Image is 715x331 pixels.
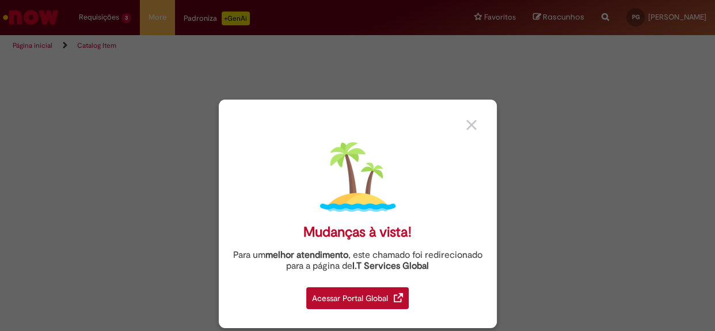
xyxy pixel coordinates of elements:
[320,139,395,215] img: island.png
[306,281,409,309] a: Acessar Portal Global
[466,120,477,130] img: close_button_grey.png
[394,293,403,302] img: redirect_link.png
[306,287,409,309] div: Acessar Portal Global
[227,250,488,272] div: Para um , este chamado foi redirecionado para a página de
[352,254,429,272] a: I.T Services Global
[303,224,412,241] div: Mudanças à vista!
[265,249,348,261] strong: melhor atendimento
